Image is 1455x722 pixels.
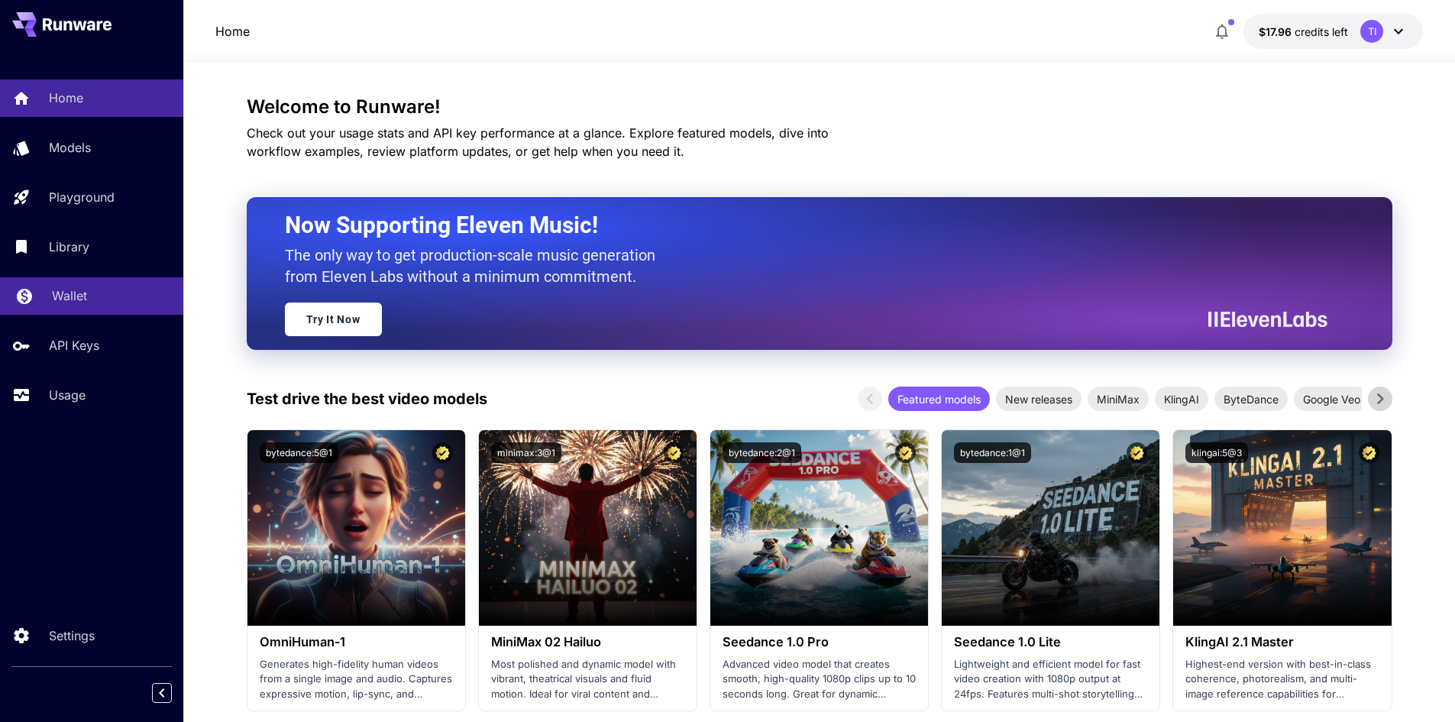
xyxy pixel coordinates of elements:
button: bytedance:1@1 [954,442,1031,463]
span: $17.96 [1259,25,1295,38]
span: credits left [1295,25,1348,38]
span: KlingAI [1155,391,1208,407]
p: Test drive the best video models [247,387,487,410]
div: TI [1360,20,1383,43]
img: alt [247,430,465,626]
button: bytedance:5@1 [260,442,338,463]
img: alt [479,430,697,626]
span: New releases [996,391,1082,407]
button: Certified Model – Vetted for best performance and includes a commercial license. [432,442,453,463]
div: $17.9615 [1259,24,1348,40]
a: Home [215,22,250,40]
button: minimax:3@1 [491,442,561,463]
div: Featured models [888,387,990,411]
div: MiniMax [1088,387,1149,411]
div: ByteDance [1214,387,1288,411]
a: Try It Now [285,303,382,336]
p: Highest-end version with best-in-class coherence, photorealism, and multi-image reference capabil... [1185,657,1379,702]
img: alt [1173,430,1391,626]
h2: Now Supporting Eleven Music! [285,211,1316,240]
h3: OmniHuman‑1 [260,635,453,649]
p: Playground [49,188,115,206]
nav: breadcrumb [215,22,250,40]
p: Lightweight and efficient model for fast video creation with 1080p output at 24fps. Features mult... [954,657,1147,702]
h3: Seedance 1.0 Pro [723,635,916,649]
p: Advanced video model that creates smooth, high-quality 1080p clips up to 10 seconds long. Great f... [723,657,916,702]
h3: MiniMax 02 Hailuo [491,635,684,649]
p: Settings [49,626,95,645]
p: Home [49,89,83,107]
img: alt [710,430,928,626]
p: Models [49,138,91,157]
p: The only way to get production-scale music generation from Eleven Labs without a minimum commitment. [285,244,667,287]
p: Generates high-fidelity human videos from a single image and audio. Captures expressive motion, l... [260,657,453,702]
h3: Welcome to Runware! [247,96,1392,118]
button: bytedance:2@1 [723,442,801,463]
p: Usage [49,386,86,404]
p: Most polished and dynamic model with vibrant, theatrical visuals and fluid motion. Ideal for vira... [491,657,684,702]
img: alt [942,430,1159,626]
button: Certified Model – Vetted for best performance and includes a commercial license. [1359,442,1379,463]
p: API Keys [49,336,99,355]
button: Collapse sidebar [152,683,172,703]
p: Library [49,238,89,256]
button: Certified Model – Vetted for best performance and includes a commercial license. [664,442,684,463]
span: Featured models [888,391,990,407]
div: Collapse sidebar [163,679,183,707]
p: Wallet [52,287,87,305]
button: Certified Model – Vetted for best performance and includes a commercial license. [895,442,916,463]
div: KlingAI [1155,387,1208,411]
button: $17.9615TI [1243,14,1423,49]
div: New releases [996,387,1082,411]
button: Certified Model – Vetted for best performance and includes a commercial license. [1127,442,1147,463]
button: klingai:5@3 [1185,442,1248,463]
h3: KlingAI 2.1 Master [1185,635,1379,649]
div: Google Veo [1294,387,1369,411]
span: MiniMax [1088,391,1149,407]
span: ByteDance [1214,391,1288,407]
h3: Seedance 1.0 Lite [954,635,1147,649]
span: Check out your usage stats and API key performance at a glance. Explore featured models, dive int... [247,125,829,159]
span: Google Veo [1294,391,1369,407]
